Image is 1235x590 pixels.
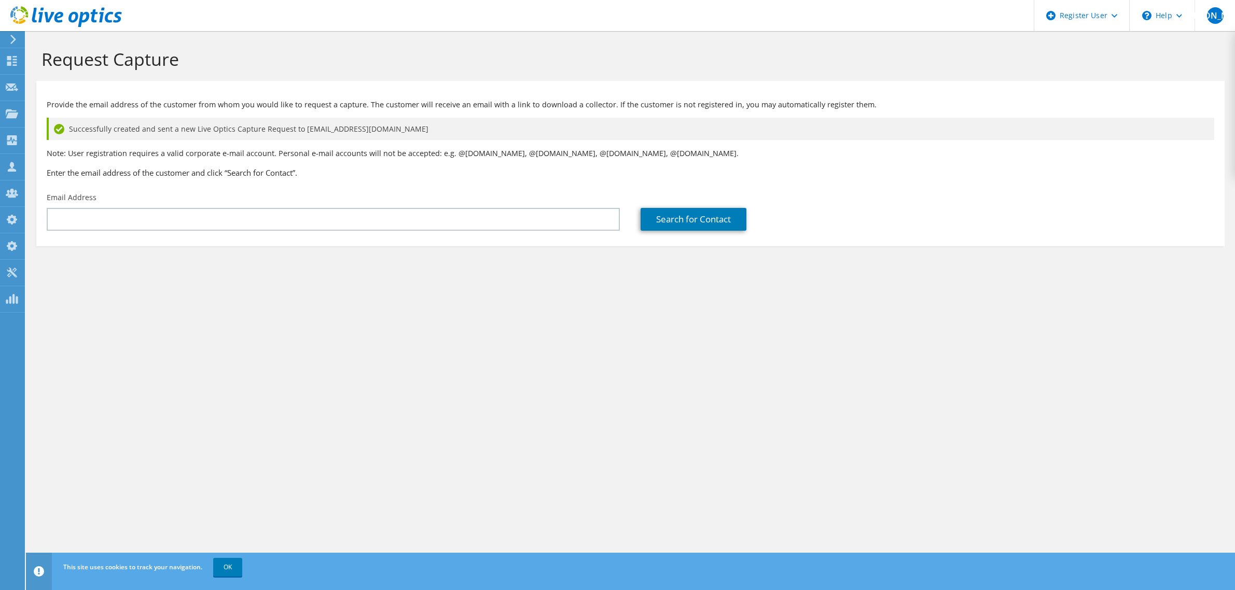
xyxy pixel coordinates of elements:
[47,148,1214,159] p: Note: User registration requires a valid corporate e-mail account. Personal e-mail accounts will ...
[41,48,1214,70] h1: Request Capture
[47,99,1214,110] p: Provide the email address of the customer from whom you would like to request a capture. The cust...
[1142,11,1151,20] svg: \n
[47,192,96,203] label: Email Address
[63,563,202,571] span: This site uses cookies to track your navigation.
[1207,7,1224,24] span: [PERSON_NAME]
[47,167,1214,178] h3: Enter the email address of the customer and click “Search for Contact”.
[641,208,746,231] a: Search for Contact
[69,123,428,135] span: Successfully created and sent a new Live Optics Capture Request to [EMAIL_ADDRESS][DOMAIN_NAME]
[213,558,242,577] a: OK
